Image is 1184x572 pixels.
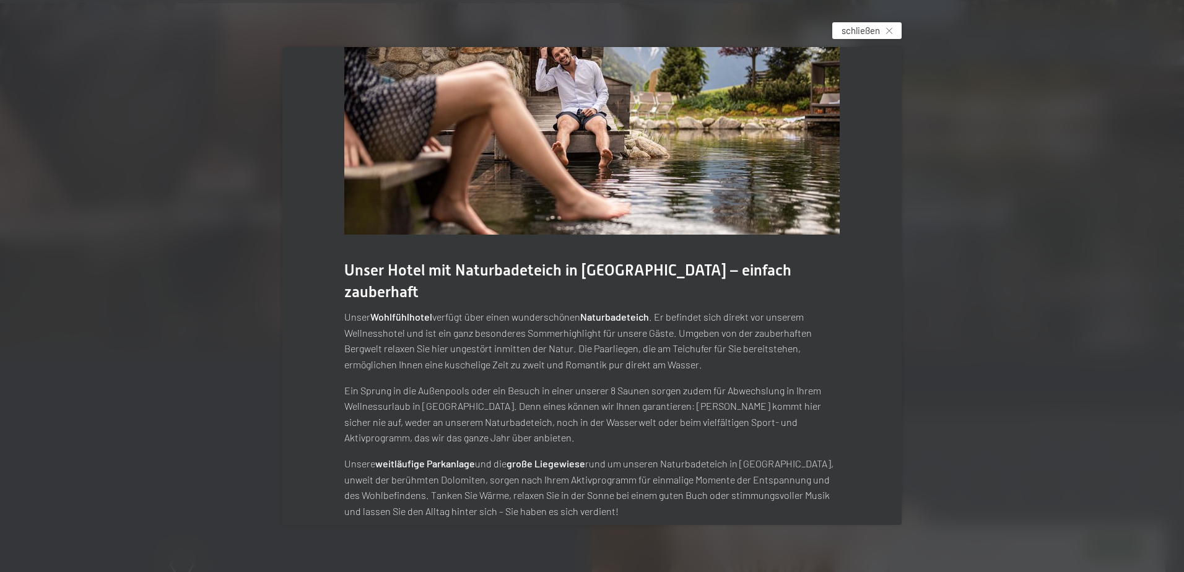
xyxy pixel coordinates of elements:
[507,457,585,469] strong: große Liegewiese
[370,311,432,323] strong: Wohlfühlhotel
[344,23,840,235] img: Ein Wellness-Urlaub in Südtirol – 7.700 m² Spa, 10 Saunen
[344,261,791,301] span: Unser Hotel mit Naturbadeteich in [GEOGRAPHIC_DATA] – einfach zauberhaft
[344,309,840,372] p: Unser verfügt über einen wunderschönen . Er befindet sich direkt vor unserem Wellnesshotel und is...
[580,311,649,323] strong: Naturbadeteich
[375,457,475,469] strong: weitläufige Parkanlage
[344,383,840,446] p: Ein Sprung in die Außenpools oder ein Besuch in einer unserer 8 Saunen sorgen zudem für Abwechslu...
[344,456,840,519] p: Unsere und die rund um unseren Naturbadeteich in [GEOGRAPHIC_DATA], unweit der berühmten Dolomite...
[842,24,880,37] span: schließen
